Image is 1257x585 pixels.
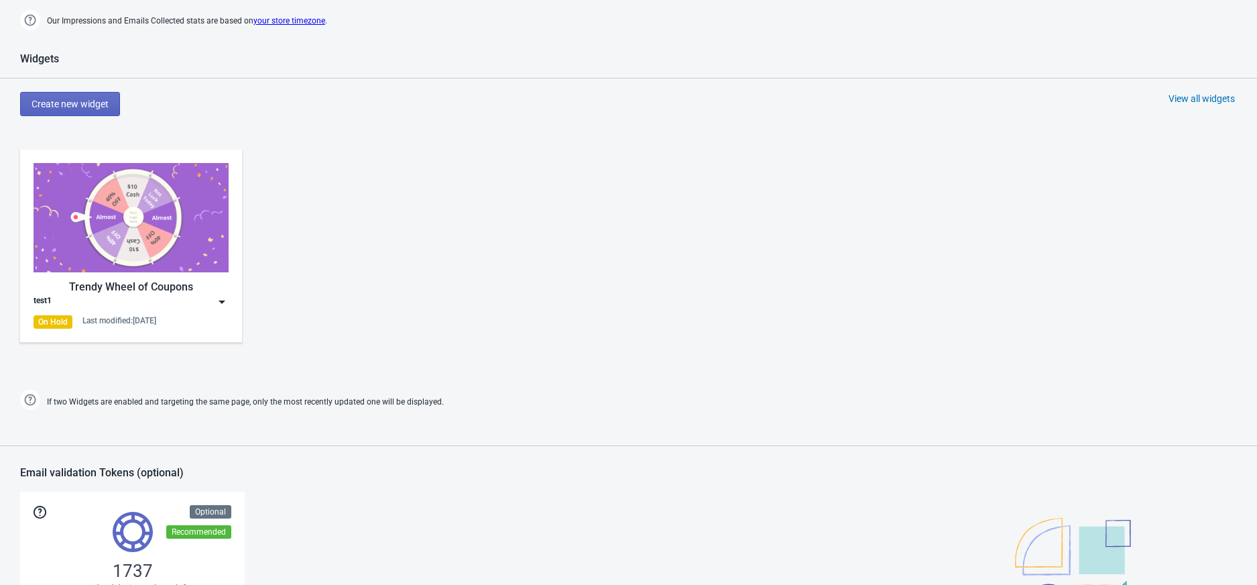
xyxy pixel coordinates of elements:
div: On Hold [34,315,72,329]
img: help.png [20,10,40,30]
span: Our Impressions and Emails Collected stats are based on . [47,10,327,32]
span: If two Widgets are enabled and targeting the same page, only the most recently updated one will b... [47,391,444,413]
div: Trendy Wheel of Coupons [34,279,229,295]
img: trendy_game.png [34,163,229,272]
span: 1737 [113,560,153,582]
div: View all widgets [1169,92,1235,105]
div: Last modified: [DATE] [82,315,156,326]
div: Optional [190,505,231,519]
img: dropdown.png [215,295,229,309]
img: tokens.svg [113,512,153,552]
div: test1 [34,295,52,309]
div: Recommended [166,525,231,539]
img: help.png [20,390,40,410]
button: Create new widget [20,92,120,116]
a: your store timezone [253,16,325,25]
span: Create new widget [32,99,109,109]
